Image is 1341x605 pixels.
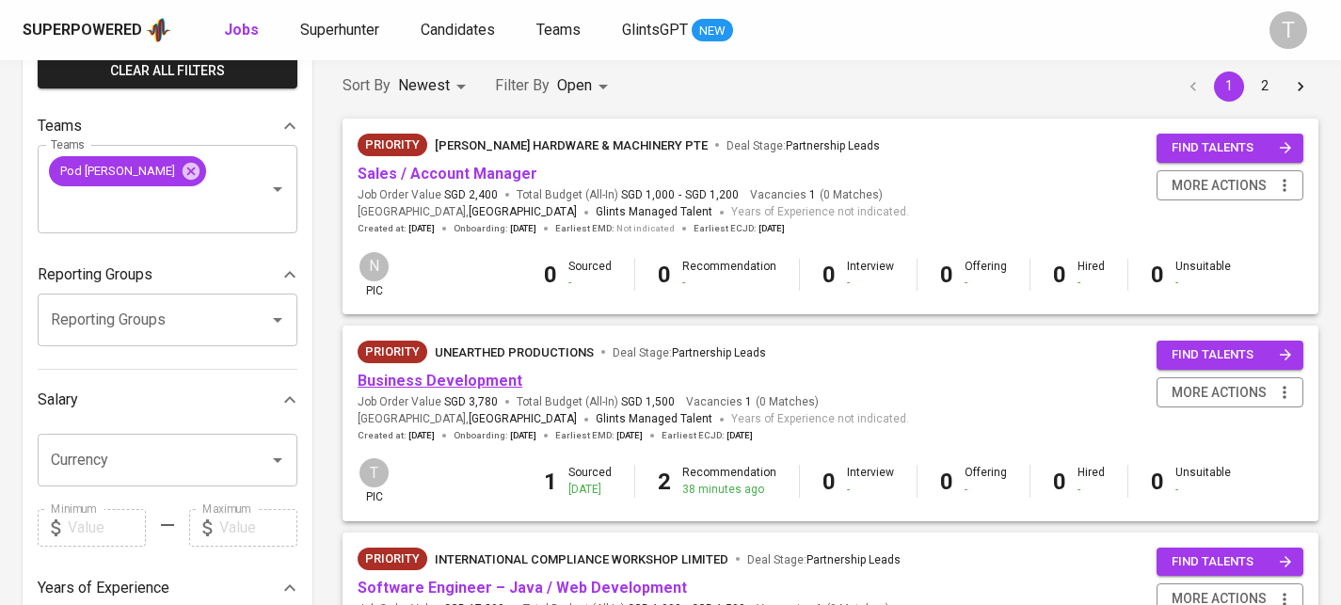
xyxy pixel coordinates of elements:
div: T [1269,11,1307,49]
b: 0 [1151,469,1164,495]
button: Open [264,447,291,473]
span: Job Order Value [358,187,498,203]
div: Salary [38,381,297,419]
span: Earliest ECJD : [694,222,785,235]
div: Newest [398,69,472,103]
span: SGD 1,000 [621,187,675,203]
button: find talents [1157,341,1303,370]
div: - [568,275,612,291]
button: more actions [1157,377,1303,408]
div: Offering [965,259,1007,291]
span: 1 [806,187,816,203]
input: Value [68,509,146,547]
span: find talents [1172,344,1292,366]
span: NEW [692,22,733,40]
span: [GEOGRAPHIC_DATA] , [358,410,577,429]
span: Earliest EMD : [555,222,675,235]
div: Recommendation [682,259,776,291]
span: Years of Experience not indicated. [731,203,909,222]
div: - [847,482,894,498]
div: Reporting Groups [38,256,297,294]
p: Years of Experience [38,577,169,599]
div: Recommendation [682,465,776,497]
span: Clear All filters [53,59,282,83]
div: Interview [847,465,894,497]
span: Deal Stage : [613,346,766,359]
span: Teams [536,21,581,39]
span: GlintsGPT [622,21,688,39]
button: more actions [1157,170,1303,201]
span: Glints Managed Talent [596,412,712,425]
b: 2 [658,469,671,495]
div: N [358,250,391,283]
div: pic [358,456,391,505]
div: Hired [1078,259,1105,291]
span: find talents [1172,551,1292,573]
button: Clear All filters [38,54,297,88]
b: 0 [940,262,953,288]
span: Total Budget (All-In) [517,187,739,203]
span: SGD 1,200 [685,187,739,203]
b: 0 [822,469,836,495]
span: Deal Stage : [747,553,901,566]
b: 0 [1053,469,1066,495]
button: Open [264,176,291,202]
b: 1 [544,469,557,495]
div: - [1175,275,1231,291]
span: Deal Stage : [726,139,880,152]
b: 0 [822,262,836,288]
p: Salary [38,389,78,411]
button: Go to next page [1285,72,1316,102]
span: Years of Experience not indicated. [731,410,909,429]
div: - [965,482,1007,498]
span: [DATE] [510,222,536,235]
button: Open [264,307,291,333]
span: Job Order Value [358,394,498,410]
span: 1 [742,394,752,410]
span: [DATE] [726,429,753,442]
div: 38 minutes ago [682,482,776,498]
div: Open [557,69,615,103]
span: [PERSON_NAME] Hardware & Machinery Pte [435,138,708,152]
span: [DATE] [408,222,435,235]
span: [DATE] [510,429,536,442]
div: pic [358,250,391,299]
button: Go to page 2 [1250,72,1280,102]
span: Priority [358,549,427,568]
img: app logo [146,16,171,44]
div: Hired [1078,465,1105,497]
span: Priority [358,342,427,361]
span: International Compliance Workshop Limited [435,552,728,566]
span: more actions [1172,381,1267,405]
span: Earliest ECJD : [662,429,753,442]
span: [GEOGRAPHIC_DATA] [469,410,577,429]
span: Superhunter [300,21,379,39]
b: Jobs [224,21,259,39]
span: Earliest EMD : [555,429,643,442]
a: Candidates [421,19,499,42]
span: Candidates [421,21,495,39]
p: Teams [38,115,82,137]
span: Priority [358,135,427,154]
div: Sourced [568,259,612,291]
button: find talents [1157,134,1303,163]
a: Superhunter [300,19,383,42]
span: [DATE] [616,429,643,442]
button: find talents [1157,548,1303,577]
span: [GEOGRAPHIC_DATA] , [358,203,577,222]
div: Teams [38,107,297,145]
span: Created at : [358,429,435,442]
input: Value [219,509,297,547]
div: New Job received from Demand Team [358,341,427,363]
span: SGD 2,400 [444,187,498,203]
span: SGD 1,500 [621,394,675,410]
a: Teams [536,19,584,42]
div: Unsuitable [1175,465,1231,497]
span: Partnership Leads [672,346,766,359]
span: more actions [1172,174,1267,198]
b: 0 [544,262,557,288]
div: - [1175,482,1231,498]
b: 0 [940,469,953,495]
span: [DATE] [758,222,785,235]
a: GlintsGPT NEW [622,19,733,42]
